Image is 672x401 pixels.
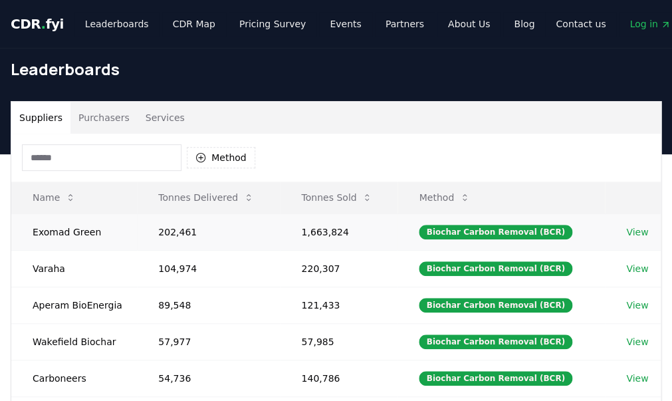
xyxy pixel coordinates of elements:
[137,360,280,396] td: 54,736
[70,102,138,134] button: Purchasers
[419,225,572,239] div: Biochar Carbon Removal (BCR)
[41,16,46,32] span: .
[137,323,280,360] td: 57,977
[626,225,648,239] a: View
[408,184,481,211] button: Method
[626,335,648,348] a: View
[11,15,64,33] a: CDR.fyi
[162,12,226,36] a: CDR Map
[138,102,193,134] button: Services
[137,287,280,323] td: 89,548
[11,213,137,250] td: Exomad Green
[11,16,64,32] span: CDR fyi
[375,12,435,36] a: Partners
[280,360,397,396] td: 140,786
[545,12,616,36] a: Contact us
[11,250,137,287] td: Varaha
[280,250,397,287] td: 220,307
[280,323,397,360] td: 57,985
[319,12,372,36] a: Events
[626,299,648,312] a: View
[11,287,137,323] td: Aperam BioEnergia
[626,372,648,385] a: View
[419,298,572,313] div: Biochar Carbon Removal (BCR)
[187,147,255,168] button: Method
[280,213,397,250] td: 1,663,824
[229,12,316,36] a: Pricing Survey
[437,12,501,36] a: About Us
[11,360,137,396] td: Carboneers
[11,323,137,360] td: Wakefield Biochar
[74,12,160,36] a: Leaderboards
[629,17,671,31] span: Log in
[419,334,572,349] div: Biochar Carbon Removal (BCR)
[11,102,70,134] button: Suppliers
[280,287,397,323] td: 121,433
[22,184,86,211] button: Name
[11,59,661,80] h1: Leaderboards
[137,250,280,287] td: 104,974
[148,184,265,211] button: Tonnes Delivered
[419,261,572,276] div: Biochar Carbon Removal (BCR)
[419,371,572,386] div: Biochar Carbon Removal (BCR)
[137,213,280,250] td: 202,461
[290,184,383,211] button: Tonnes Sold
[626,262,648,275] a: View
[74,12,545,36] nav: Main
[503,12,545,36] a: Blog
